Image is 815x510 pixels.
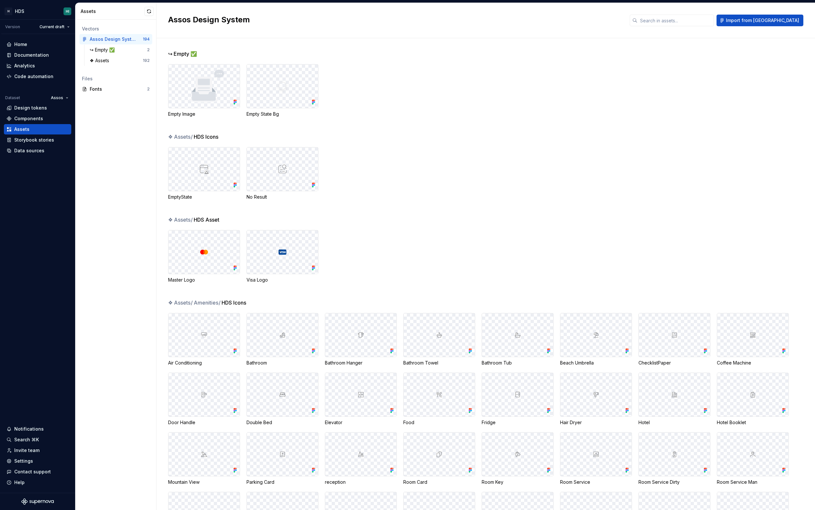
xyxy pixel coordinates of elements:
div: Food [403,419,475,426]
span: / [219,299,221,306]
a: Documentation [4,50,71,60]
div: Bathroom [247,360,318,366]
div: No Result [247,194,318,200]
a: ❖ Assets192 [87,55,152,66]
a: ↪ Empty ✅2 [87,45,152,55]
div: Room Key [482,479,554,485]
div: Bathroom Tub [482,360,554,366]
a: Data sources [4,145,71,156]
span: Import from [GEOGRAPHIC_DATA] [726,17,799,24]
h2: Assos Design System [168,15,622,25]
div: Documentation [14,52,49,58]
a: Fonts2 [79,84,152,94]
div: Components [14,115,43,122]
span: HDS Icons [222,299,246,307]
button: Assos [48,93,71,102]
div: HDS [15,8,24,15]
span: Assos [51,95,63,100]
a: Storybook stories [4,135,71,145]
div: Room Service Man [717,479,789,485]
div: Room Service [560,479,632,485]
a: Assets [4,124,71,134]
div: Mountain View [168,479,240,485]
div: Help [14,479,25,486]
a: Invite team [4,445,71,456]
div: Bathroom Hanger [325,360,397,366]
div: Analytics [14,63,35,69]
span: ❖ Assets [168,216,193,224]
div: Settings [14,458,33,464]
div: Invite team [14,447,40,454]
span: ❖ Assets [168,133,193,141]
a: Code automation [4,71,71,82]
div: reception [325,479,397,485]
button: Current draft [37,22,73,31]
div: Beach Umbrella [560,360,632,366]
div: Search ⌘K [14,436,39,443]
span: ❖ Assets [168,299,193,307]
div: Version [5,24,20,29]
button: Import from [GEOGRAPHIC_DATA] [717,15,803,26]
a: Design tokens [4,103,71,113]
div: Double Bed [247,419,318,426]
input: Search in assets... [637,15,714,26]
a: Assos Design System194 [79,34,152,44]
button: Notifications [4,424,71,434]
div: 2 [147,87,150,92]
div: Door Handle [168,419,240,426]
div: Empty State Bg [247,111,318,117]
div: ❖ Assets [90,57,112,64]
div: Vectors [82,26,150,32]
div: Storybook stories [14,137,54,143]
div: Home [14,41,27,48]
div: Hotel [638,419,710,426]
div: Visa Logo [247,277,318,283]
div: Hotel Booklet [717,419,789,426]
span: / [191,216,193,223]
span: / [191,133,193,140]
div: HI [66,9,69,14]
button: Help [4,477,71,488]
div: Master Logo [168,277,240,283]
div: Coffee Machine [717,360,789,366]
a: Components [4,113,71,124]
div: Contact support [14,469,51,475]
div: Dataset [5,95,20,100]
div: Room Card [403,479,475,485]
div: Hair Dryer [560,419,632,426]
button: Search ⌘K [4,435,71,445]
div: Assos Design System [90,36,138,42]
span: HDS Asset [194,216,219,224]
div: Fridge [482,419,554,426]
div: ↪ Empty ✅ [90,47,117,53]
div: Air Conditioning [168,360,240,366]
div: Code automation [14,73,53,80]
span: ↪ Empty ✅ [168,50,197,58]
div: Empty Image [168,111,240,117]
div: Fonts [90,86,147,92]
a: Home [4,39,71,50]
div: Elevator [325,419,397,426]
span: / [191,299,193,306]
div: Notifications [14,426,44,432]
div: ChecklistPaper [638,360,710,366]
div: Assets [81,8,144,15]
div: EmptyState [168,194,240,200]
span: Current draft [40,24,64,29]
div: Room Service Dirty [638,479,710,485]
div: H [5,7,12,15]
button: HHDSHI [1,4,74,18]
span: Amenities [194,299,221,307]
a: Settings [4,456,71,466]
div: 194 [143,37,150,42]
svg: Supernova Logo [21,498,54,505]
button: Contact support [4,467,71,477]
div: Data sources [14,147,44,154]
div: Bathroom Towel [403,360,475,366]
div: 2 [147,47,150,52]
div: Files [82,75,150,82]
span: HDS Icons [194,133,218,141]
div: 192 [143,58,150,63]
div: Parking Card [247,479,318,485]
